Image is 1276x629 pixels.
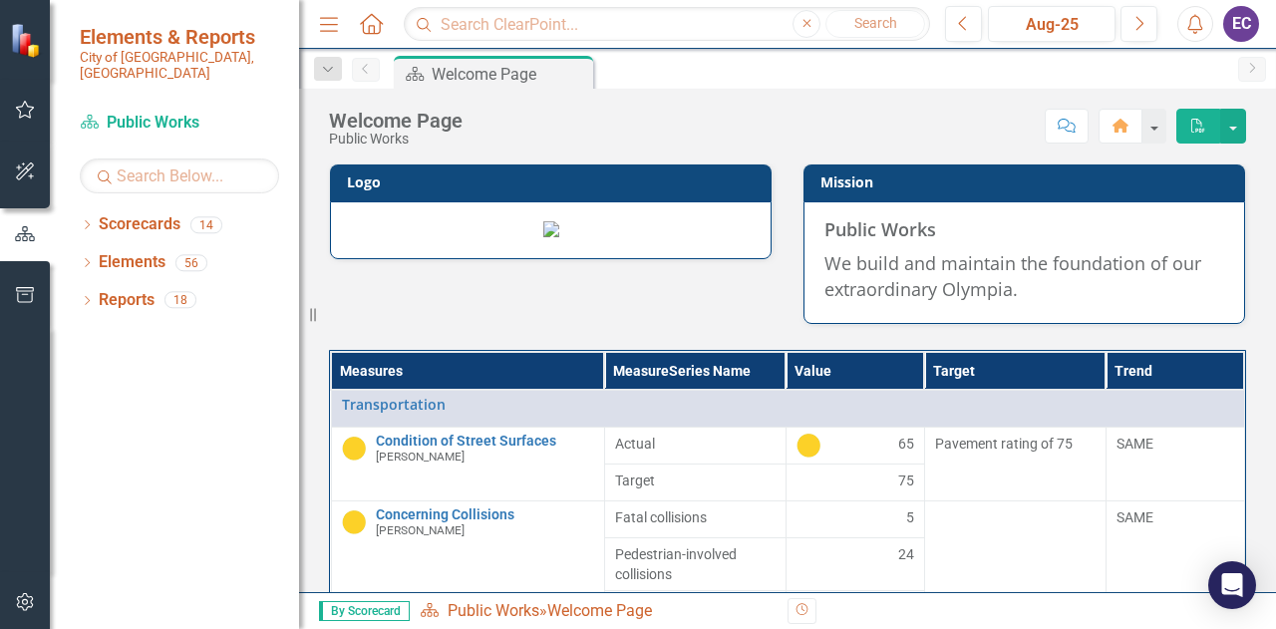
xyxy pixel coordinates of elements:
[547,601,652,620] div: Welcome Page
[80,112,279,135] a: Public Works
[319,601,410,621] span: By Scorecard
[99,289,155,312] a: Reports
[786,427,924,464] td: Double-Click to Edit
[342,437,366,461] img: Caution
[988,6,1116,42] button: Aug-25
[420,600,773,623] div: »
[820,174,1235,189] h3: Mission
[786,537,924,590] td: Double-Click to Edit
[331,427,604,500] td: Double-Click to Edit Right Click for Context Menu
[376,434,594,449] a: Condition of Street Surfaces
[329,110,463,132] div: Welcome Page
[432,62,588,87] div: Welcome Page
[615,434,776,454] span: Actual
[1223,6,1259,42] button: EC
[824,251,1201,301] span: We build and maintain the foundation of our extraordinary Olympia.
[331,390,1244,428] td: Double-Click to Edit Right Click for Context Menu
[615,507,776,527] span: Fatal collisions
[898,434,914,458] span: 65
[376,451,465,464] small: [PERSON_NAME]
[854,15,897,31] span: Search
[376,507,594,522] a: Concerning Collisions
[615,544,776,584] span: Pedestrian-involved collisions
[924,427,1106,500] td: Double-Click to Edit
[615,471,776,490] span: Target
[898,544,914,564] span: 24
[898,471,914,490] span: 75
[824,217,936,241] strong: Public Works
[1116,509,1153,525] span: SAME
[604,500,786,537] td: Double-Click to Edit
[404,7,930,42] input: Search ClearPoint...
[190,216,222,233] div: 14
[164,292,196,309] div: 18
[80,25,279,49] span: Elements & Reports
[10,22,45,57] img: ClearPoint Strategy
[448,601,539,620] a: Public Works
[376,524,465,537] small: [PERSON_NAME]
[1106,427,1244,500] td: Double-Click to Edit
[786,500,924,537] td: Double-Click to Edit
[935,434,1096,454] p: Pavement rating of 75
[329,132,463,147] div: Public Works
[906,507,914,527] span: 5
[604,537,786,590] td: Double-Click to Edit
[175,254,207,271] div: 56
[797,434,820,458] img: Caution
[1116,436,1153,452] span: SAME
[1208,561,1256,609] div: Open Intercom Messenger
[80,158,279,193] input: Search Below...
[604,427,786,464] td: Double-Click to Edit
[342,397,1234,412] a: Transportation
[80,49,279,82] small: City of [GEOGRAPHIC_DATA], [GEOGRAPHIC_DATA]
[342,510,366,534] img: Caution
[543,221,559,237] img: olympianew2.png
[825,10,925,38] button: Search
[347,174,762,189] h3: Logo
[99,213,180,236] a: Scorecards
[995,13,1109,37] div: Aug-25
[99,251,165,274] a: Elements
